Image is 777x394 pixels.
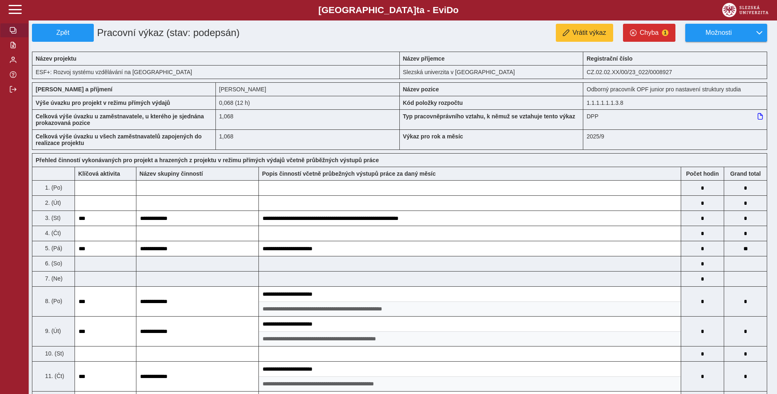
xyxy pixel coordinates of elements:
div: CZ.02.02.XX/00/23_022/0008927 [583,65,767,79]
span: Chyba [640,29,659,36]
b: Přehled činností vykonávaných pro projekt a hrazených z projektu v režimu přímých výdajů včetně p... [36,157,379,163]
div: 1.1.1.1.1.1.3.8 [583,96,767,109]
b: Popis činností včetně průbežných výstupů práce za daný měsíc [262,170,436,177]
div: DPP [583,109,767,129]
span: 3. (St) [43,215,61,221]
button: Zpět [32,24,94,42]
b: Celková výše úvazku u zaměstnavatele, u kterého je sjednána prokazovaná pozice [36,113,204,126]
span: t [416,5,419,15]
h1: Pracovní výkaz (stav: podepsán) [94,24,341,42]
span: 10. (St) [43,350,64,357]
div: 2025/9 [583,129,767,150]
div: Slezská univerzita v [GEOGRAPHIC_DATA] [400,65,584,79]
div: ESF+: Rozvoj systému vzdělávání na [GEOGRAPHIC_DATA] [32,65,400,79]
div: Odborný pracovník OPF junior pro nastavení struktury studia [583,82,767,96]
button: Možnosti [685,24,752,42]
span: 2. (Út) [43,199,61,206]
b: Název příjemce [403,55,445,62]
b: Výše úvazku pro projekt v režimu přímých výdajů [36,100,170,106]
b: [PERSON_NAME] a příjmení [36,86,112,93]
button: Chyba1 [623,24,675,42]
div: 0,544 h / den. 2,72 h / týden. [216,96,400,109]
b: Kód položky rozpočtu [403,100,463,106]
b: Název projektu [36,55,77,62]
b: Registrační číslo [587,55,632,62]
span: D [446,5,453,15]
span: 1 [662,29,668,36]
b: Suma za den přes všechny výkazy [724,170,767,177]
span: 1. (Po) [43,184,62,191]
span: 4. (Čt) [43,230,61,236]
b: Typ pracovněprávního vztahu, k němuž se vztahuje tento výkaz [403,113,575,120]
b: [GEOGRAPHIC_DATA] a - Evi [25,5,752,16]
span: 5. (Pá) [43,245,62,251]
span: Zpět [36,29,90,36]
div: 1,068 [216,129,400,150]
span: 11. (Čt) [43,373,64,379]
span: 9. (Út) [43,328,61,334]
div: [PERSON_NAME] [216,82,400,96]
button: Vrátit výkaz [556,24,613,42]
div: 1,068 [216,109,400,129]
b: Výkaz pro rok a měsíc [403,133,463,140]
b: Název skupiny činností [140,170,203,177]
span: Vrátit výkaz [573,29,606,36]
span: 7. (Ne) [43,275,63,282]
span: Možnosti [692,29,745,36]
img: logo_web_su.png [722,3,768,17]
span: 6. (So) [43,260,62,267]
span: o [453,5,459,15]
b: Klíčová aktivita [78,170,120,177]
b: Počet hodin [681,170,724,177]
b: Celková výše úvazku u všech zaměstnavatelů zapojených do realizace projektu [36,133,202,146]
span: 8. (Po) [43,298,62,304]
b: Název pozice [403,86,439,93]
